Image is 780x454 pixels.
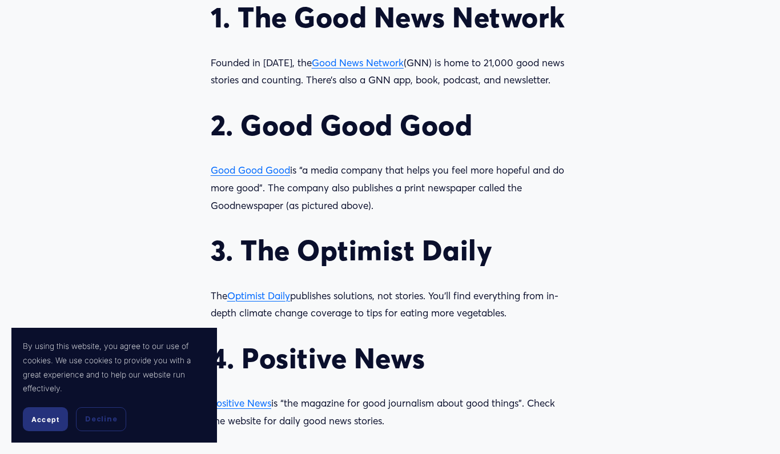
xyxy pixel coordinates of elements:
[211,341,569,376] h2: 4. Positive News
[211,109,569,143] h2: 2. Good Good Good
[211,164,290,176] a: Good Good Good
[85,414,117,424] span: Decline
[211,287,569,322] p: The publishes solutions, not stories. You’ll find everything from in-depth climate change coverag...
[211,54,569,89] p: Founded in [DATE], the (GNN) is home to 21,000 good news stories and counting. There’s also a GNN...
[31,415,59,424] span: Accept
[76,407,126,431] button: Decline
[211,397,271,409] a: Positive News
[211,234,569,268] h2: 3. The Optimist Daily
[227,290,290,302] a: Optimist Daily
[211,395,569,429] p: is “the magazine for good journalism about good things”. Check the website for daily good news st...
[11,328,217,443] section: Cookie banner
[23,407,68,431] button: Accept
[312,57,404,69] a: Good News Network
[211,162,569,214] p: is “a media company that helps you feel more hopeful and do more good”. The company also publishe...
[23,339,206,396] p: By using this website, you agree to our use of cookies. We use cookies to provide you with a grea...
[211,1,569,35] h2: 1. The Good News Network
